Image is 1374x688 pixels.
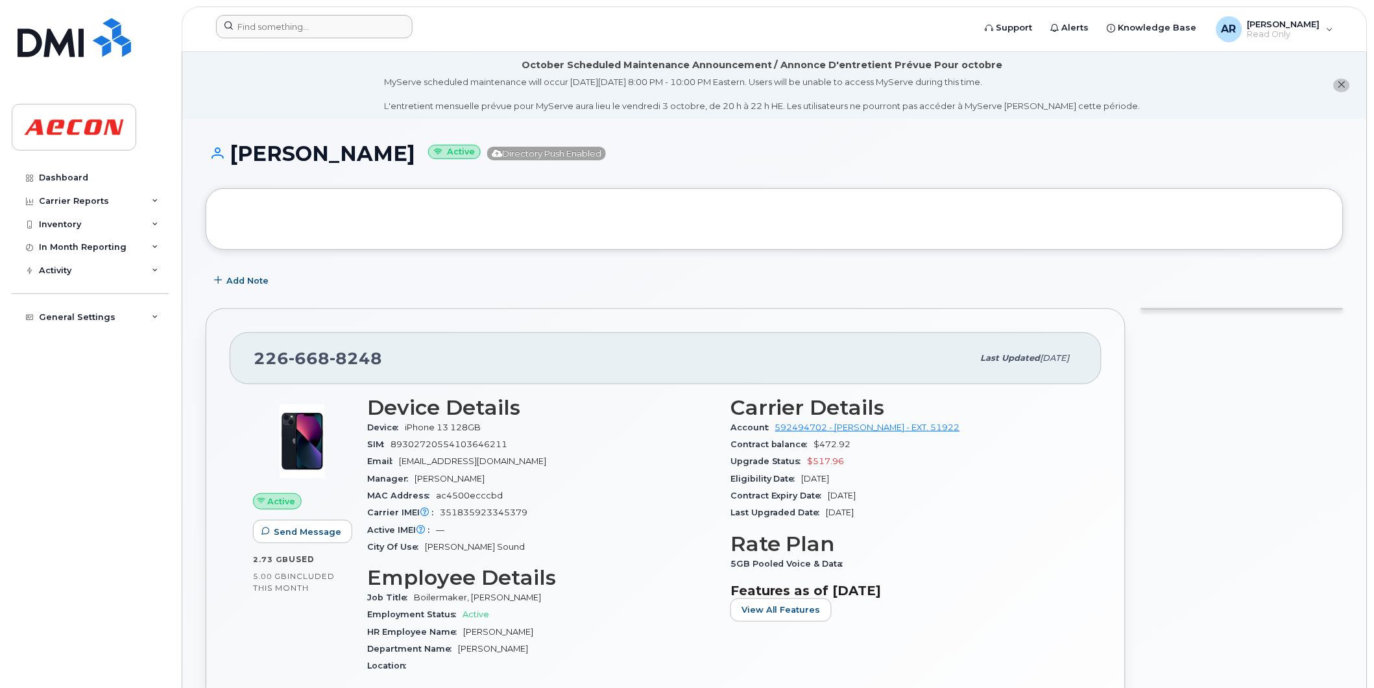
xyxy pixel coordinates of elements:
span: Department Name [367,644,458,654]
button: View All Features [730,598,832,622]
h3: Employee Details [367,566,715,589]
small: Active [428,145,481,160]
span: View All Features [741,604,821,616]
span: $472.92 [814,439,851,449]
span: 668 [289,349,330,368]
h3: Features as of [DATE] [730,583,1078,598]
span: Email [367,456,399,466]
span: [PERSON_NAME] [458,644,528,654]
span: [PERSON_NAME] [463,627,533,637]
span: Account [730,423,775,432]
span: City Of Use [367,542,425,552]
h3: Device Details [367,396,715,419]
span: [EMAIL_ADDRESS][DOMAIN_NAME] [399,456,546,466]
button: Send Message [253,520,352,543]
span: ac4500ecccbd [436,491,503,500]
span: Send Message [274,526,341,538]
span: included this month [253,571,335,593]
span: — [436,525,444,535]
span: Contract Expiry Date [730,491,828,500]
span: Job Title [367,593,414,602]
span: Boilermaker, [PERSON_NAME] [414,593,541,602]
span: HR Employee Name [367,627,463,637]
span: [DATE] [826,508,854,517]
a: 592494702 - [PERSON_NAME] - EXT. 51922 [775,423,960,432]
h3: Carrier Details [730,396,1078,419]
span: 5.00 GB [253,572,287,581]
span: 8248 [330,349,382,368]
span: [DATE] [802,474,830,484]
span: Carrier IMEI [367,508,440,517]
span: $517.96 [808,456,845,466]
h1: [PERSON_NAME] [206,142,1344,165]
button: close notification [1334,79,1350,92]
span: 5GB Pooled Voice & Data [730,559,850,569]
span: [PERSON_NAME] [415,474,485,484]
span: Employment Status [367,609,463,619]
span: 351835923345379 [440,508,527,517]
span: Active [463,609,489,619]
span: Eligibility Date [730,474,802,484]
span: Upgrade Status [730,456,808,466]
span: SIM [367,439,391,449]
button: Add Note [206,269,280,293]
span: Device [367,423,405,432]
div: October Scheduled Maintenance Announcement / Annonce D'entretient Prévue Pour octobre [522,58,1003,72]
h3: Rate Plan [730,532,1078,556]
span: Last Upgraded Date [730,508,826,517]
span: Location [367,661,413,670]
span: Directory Push Enabled [487,147,606,160]
div: MyServe scheduled maintenance will occur [DATE][DATE] 8:00 PM - 10:00 PM Eastern. Users will be u... [385,76,1140,112]
span: Last updated [981,353,1041,363]
span: iPhone 13 128GB [405,423,481,432]
span: 2.73 GB [253,555,289,564]
span: Contract balance [730,439,814,449]
span: 89302720554103646211 [391,439,507,449]
span: [DATE] [1041,353,1070,363]
span: used [289,554,315,564]
span: Active [268,495,296,508]
img: image20231002-3703462-1ig824h.jpeg [263,402,341,480]
span: Manager [367,474,415,484]
span: Add Note [226,275,269,287]
span: [PERSON_NAME] Sound [425,542,525,552]
span: MAC Address [367,491,436,500]
span: [DATE] [828,491,856,500]
span: Active IMEI [367,525,436,535]
span: 226 [254,349,382,368]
